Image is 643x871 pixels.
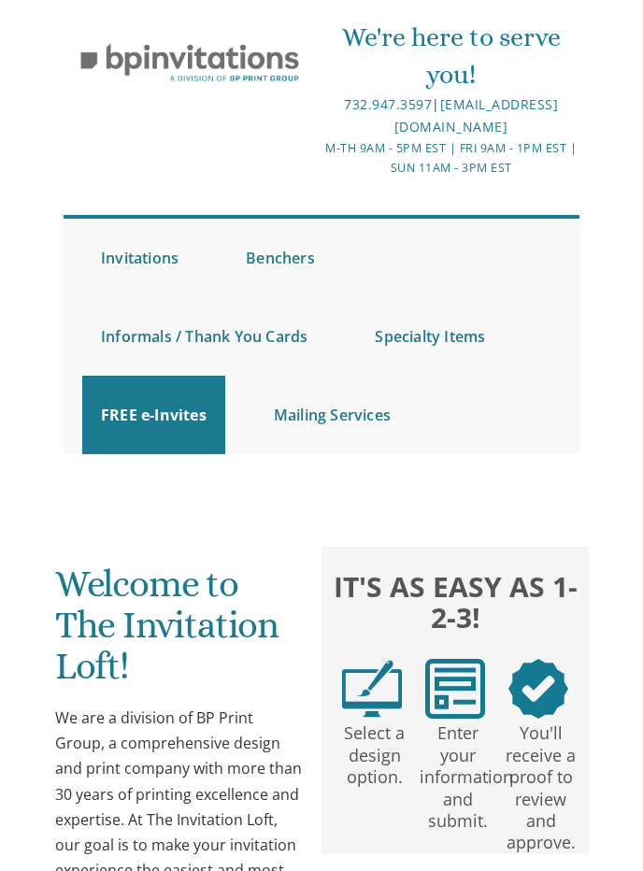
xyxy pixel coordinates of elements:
[82,297,326,376] a: Informals / Thank You Cards
[322,138,579,178] div: M-Th 9am - 5pm EST | Fri 9am - 1pm EST | Sun 11am - 3pm EST
[82,219,197,297] a: Invitations
[331,569,580,635] h2: It's as easy as 1-2-3!
[64,33,316,93] img: BP Invitation Loft
[508,659,568,719] img: step3.png
[503,719,579,854] p: You'll receive a proof to review and approve.
[342,659,402,719] img: step1.png
[356,297,504,376] a: Specialty Items
[336,719,412,788] p: Select a design option.
[322,19,579,93] div: We're here to serve you!
[82,376,225,454] a: FREE e-Invites
[322,93,579,138] div: |
[394,95,558,136] a: [EMAIL_ADDRESS][DOMAIN_NAME]
[255,376,409,454] a: Mailing Services
[344,95,432,113] a: 732.947.3597
[55,564,305,701] h1: Welcome to The Invitation Loft!
[420,719,495,832] p: Enter your information and submit.
[425,659,485,719] img: step2.png
[227,219,334,297] a: Benchers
